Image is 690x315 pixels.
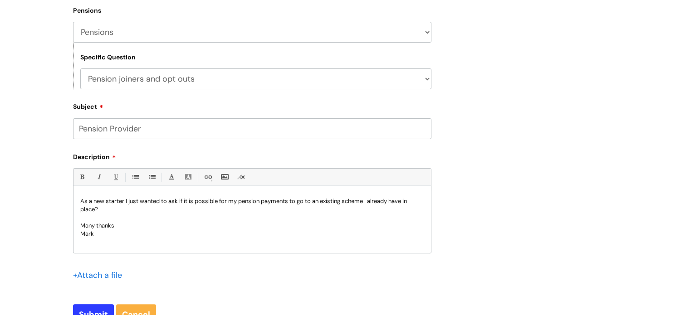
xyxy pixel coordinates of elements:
a: Underline(Ctrl-U) [110,171,121,183]
a: Remove formatting (Ctrl-\) [235,171,247,183]
p: As a new starter I just wanted to ask if it is possible for my pension payments to go to an exist... [80,197,424,213]
a: 1. Ordered List (Ctrl-Shift-8) [146,171,157,183]
a: Bold (Ctrl-B) [76,171,88,183]
a: Link [202,171,213,183]
label: Subject [73,100,431,111]
a: Italic (Ctrl-I) [93,171,104,183]
div: Attach a file [73,268,127,282]
a: Insert Image... [219,171,230,183]
a: Font Color [166,171,177,183]
a: Back Color [182,171,194,183]
label: Pensions [73,5,431,15]
a: • Unordered List (Ctrl-Shift-7) [129,171,141,183]
p: Mark [80,230,424,238]
p: Many thanks [80,222,424,230]
label: Description [73,150,431,161]
label: Specific Question [80,53,136,61]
